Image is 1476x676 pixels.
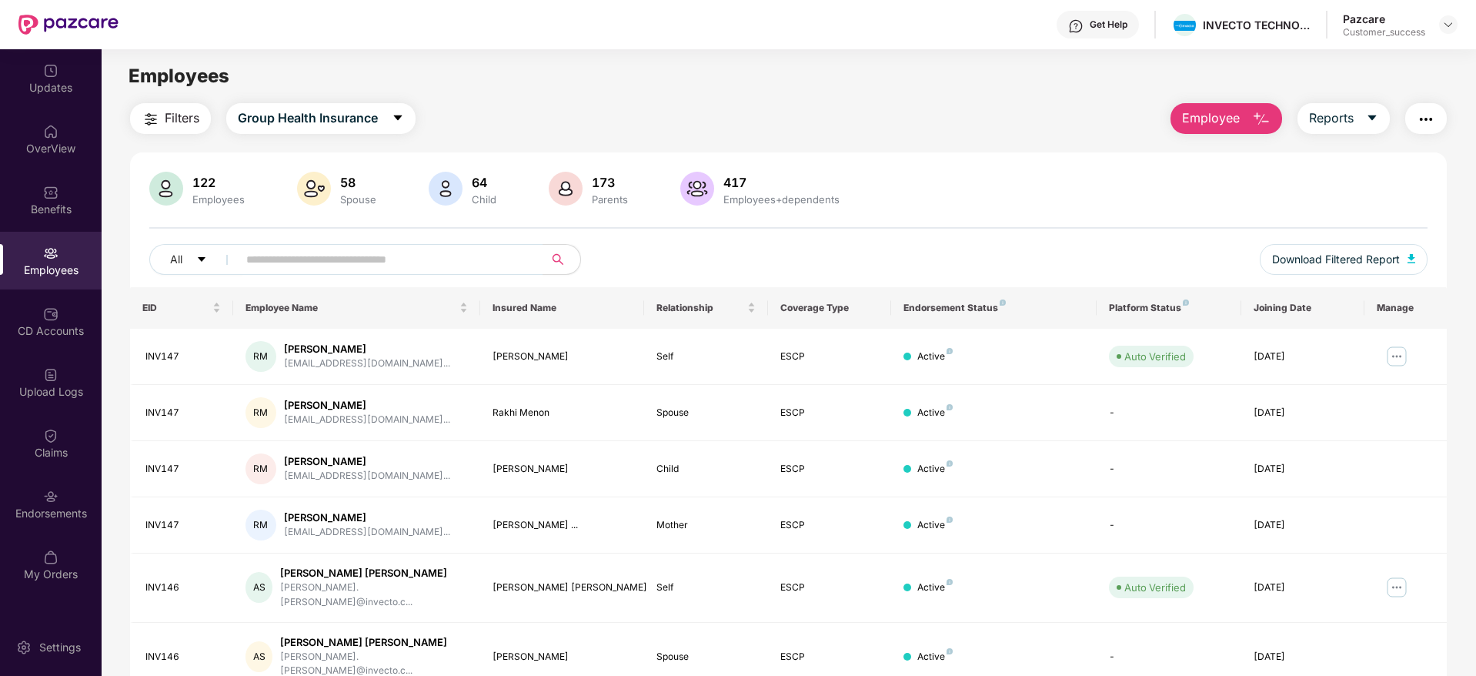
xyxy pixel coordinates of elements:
[245,397,276,428] div: RM
[1366,112,1378,125] span: caret-down
[589,175,631,190] div: 173
[1297,103,1390,134] button: Reportscaret-down
[1442,18,1454,31] img: svg+xml;base64,PHN2ZyBpZD0iRHJvcGRvd24tMzJ4MzIiIHhtbG5zPSJodHRwOi8vd3d3LnczLm9yZy8yMDAwL3N2ZyIgd2...
[1260,244,1428,275] button: Download Filtered Report
[1124,580,1186,595] div: Auto Verified
[917,350,953,364] div: Active
[656,302,743,314] span: Relationship
[1068,18,1084,34] img: svg+xml;base64,PHN2ZyBpZD0iSGVscC0zMngzMiIgeG1sbnM9Imh0dHA6Ly93d3cudzMub3JnLzIwMDAvc3ZnIiB3aWR0aD...
[469,175,499,190] div: 64
[392,112,404,125] span: caret-down
[780,406,879,420] div: ESCP
[1182,109,1240,128] span: Employee
[129,65,229,87] span: Employees
[245,453,276,484] div: RM
[1272,251,1400,268] span: Download Filtered Report
[1241,287,1364,329] th: Joining Date
[780,462,879,477] div: ESCP
[429,172,463,206] img: svg+xml;base64,PHN2ZyB4bWxucz0iaHR0cDovL3d3dy53My5vcmcvMjAwMC9zdmciIHhtbG5zOnhsaW5rPSJodHRwOi8vd3...
[280,635,467,650] div: [PERSON_NAME] [PERSON_NAME]
[656,406,755,420] div: Spouse
[1384,344,1409,369] img: manageButton
[780,350,879,364] div: ESCP
[284,413,450,427] div: [EMAIL_ADDRESS][DOMAIN_NAME]...
[284,525,450,540] div: [EMAIL_ADDRESS][DOMAIN_NAME]...
[543,253,573,266] span: search
[1090,18,1127,31] div: Get Help
[245,302,456,314] span: Employee Name
[16,640,32,655] img: svg+xml;base64,PHN2ZyBpZD0iU2V0dGluZy0yMHgyMCIgeG1sbnM9Imh0dHA6Ly93d3cudzMub3JnLzIwMDAvc3ZnIiB3aW...
[780,518,879,533] div: ESCP
[1309,109,1354,128] span: Reports
[1254,581,1352,595] div: [DATE]
[917,518,953,533] div: Active
[43,489,58,504] img: svg+xml;base64,PHN2ZyBpZD0iRW5kb3JzZW1lbnRzIiB4bWxucz0iaHR0cDovL3d3dy53My5vcmcvMjAwMC9zdmciIHdpZH...
[297,172,331,206] img: svg+xml;base64,PHN2ZyB4bWxucz0iaHR0cDovL3d3dy53My5vcmcvMjAwMC9zdmciIHhtbG5zOnhsaW5rPSJodHRwOi8vd3...
[238,109,378,128] span: Group Health Insurance
[337,175,379,190] div: 58
[1343,12,1425,26] div: Pazcare
[233,287,480,329] th: Employee Name
[549,172,583,206] img: svg+xml;base64,PHN2ZyB4bWxucz0iaHR0cDovL3d3dy53My5vcmcvMjAwMC9zdmciIHhtbG5zOnhsaW5rPSJodHRwOi8vd3...
[656,350,755,364] div: Self
[917,462,953,477] div: Active
[493,581,633,595] div: [PERSON_NAME] [PERSON_NAME]
[1097,441,1241,497] td: -
[280,566,467,581] div: [PERSON_NAME] [PERSON_NAME]
[189,175,248,190] div: 122
[1254,462,1352,477] div: [DATE]
[337,193,379,206] div: Spouse
[720,175,843,190] div: 417
[917,406,953,420] div: Active
[656,462,755,477] div: Child
[1343,26,1425,38] div: Customer_success
[170,251,182,268] span: All
[245,341,276,372] div: RM
[245,641,273,672] div: AS
[589,193,631,206] div: Parents
[1097,385,1241,441] td: -
[720,193,843,206] div: Employees+dependents
[284,510,450,525] div: [PERSON_NAME]
[130,287,233,329] th: EID
[145,350,221,364] div: INV147
[43,550,58,565] img: svg+xml;base64,PHN2ZyBpZD0iTXlfT3JkZXJzIiBkYXRhLW5hbWU9Ik15IE9yZGVycyIgeG1sbnM9Imh0dHA6Ly93d3cudz...
[18,15,119,35] img: New Pazcare Logo
[493,650,633,664] div: [PERSON_NAME]
[947,460,953,467] img: svg+xml;base64,PHN2ZyB4bWxucz0iaHR0cDovL3d3dy53My5vcmcvMjAwMC9zdmciIHdpZHRoPSI4IiBoZWlnaHQ9IjgiIH...
[1254,650,1352,664] div: [DATE]
[196,254,207,266] span: caret-down
[1170,103,1282,134] button: Employee
[1109,302,1228,314] div: Platform Status
[493,350,633,364] div: [PERSON_NAME]
[149,244,243,275] button: Allcaret-down
[644,287,767,329] th: Relationship
[917,581,953,595] div: Active
[1183,300,1189,306] img: svg+xml;base64,PHN2ZyB4bWxucz0iaHR0cDovL3d3dy53My5vcmcvMjAwMC9zdmciIHdpZHRoPSI4IiBoZWlnaHQ9IjgiIH...
[1252,110,1271,129] img: svg+xml;base64,PHN2ZyB4bWxucz0iaHR0cDovL3d3dy53My5vcmcvMjAwMC9zdmciIHhtbG5zOnhsaW5rPSJodHRwOi8vd3...
[43,246,58,261] img: svg+xml;base64,PHN2ZyBpZD0iRW1wbG95ZWVzIiB4bWxucz0iaHR0cDovL3d3dy53My5vcmcvMjAwMC9zdmciIHdpZHRoPS...
[165,109,199,128] span: Filters
[768,287,891,329] th: Coverage Type
[245,510,276,540] div: RM
[43,306,58,322] img: svg+xml;base64,PHN2ZyBpZD0iQ0RfQWNjb3VudHMiIGRhdGEtbmFtZT0iQ0QgQWNjb3VudHMiIHhtbG5zPSJodHRwOi8vd3...
[142,302,209,314] span: EID
[947,348,953,354] img: svg+xml;base64,PHN2ZyB4bWxucz0iaHR0cDovL3d3dy53My5vcmcvMjAwMC9zdmciIHdpZHRoPSI4IiBoZWlnaHQ9IjgiIH...
[284,398,450,413] div: [PERSON_NAME]
[780,650,879,664] div: ESCP
[917,650,953,664] div: Active
[1124,349,1186,364] div: Auto Verified
[1408,254,1415,263] img: svg+xml;base64,PHN2ZyB4bWxucz0iaHR0cDovL3d3dy53My5vcmcvMjAwMC9zdmciIHhtbG5zOnhsaW5rPSJodHRwOi8vd3...
[780,581,879,595] div: ESCP
[656,581,755,595] div: Self
[43,428,58,443] img: svg+xml;base64,PHN2ZyBpZD0iQ2xhaW0iIHhtbG5zPSJodHRwOi8vd3d3LnczLm9yZy8yMDAwL3N2ZyIgd2lkdGg9IjIwIi...
[226,103,416,134] button: Group Health Insurancecaret-down
[1203,18,1311,32] div: INVECTO TECHNOLOGIES PRIVATE LIMITED
[493,462,633,477] div: [PERSON_NAME]
[130,103,211,134] button: Filters
[142,110,160,129] img: svg+xml;base64,PHN2ZyB4bWxucz0iaHR0cDovL3d3dy53My5vcmcvMjAwMC9zdmciIHdpZHRoPSIyNCIgaGVpZ2h0PSIyNC...
[43,185,58,200] img: svg+xml;base64,PHN2ZyBpZD0iQmVuZWZpdHMiIHhtbG5zPSJodHRwOi8vd3d3LnczLm9yZy8yMDAwL3N2ZyIgd2lkdGg9Ij...
[947,517,953,523] img: svg+xml;base64,PHN2ZyB4bWxucz0iaHR0cDovL3d3dy53My5vcmcvMjAwMC9zdmciIHdpZHRoPSI4IiBoZWlnaHQ9IjgiIH...
[35,640,85,655] div: Settings
[1097,497,1241,554] td: -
